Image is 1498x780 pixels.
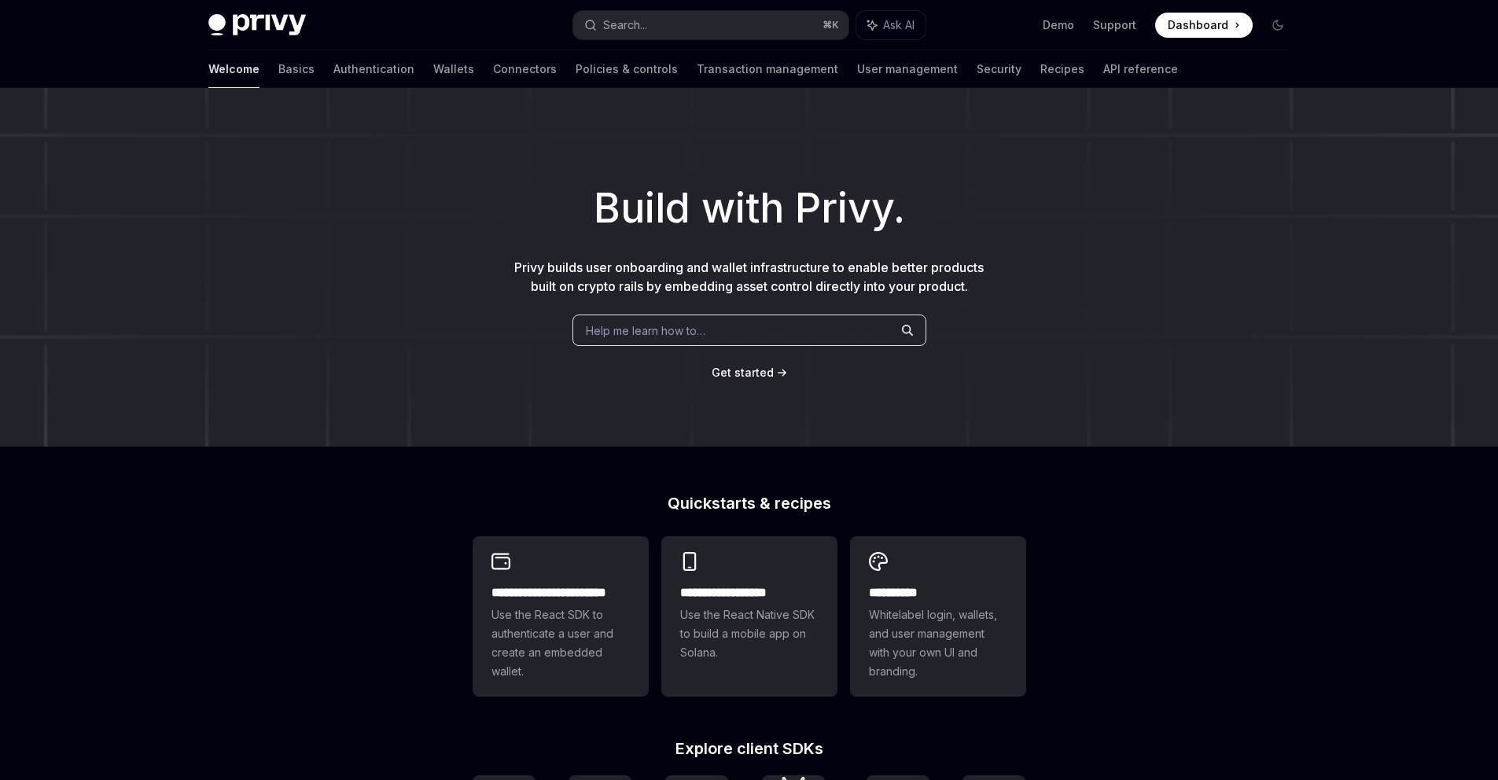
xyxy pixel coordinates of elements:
button: Ask AI [856,11,926,39]
span: Use the React SDK to authenticate a user and create an embedded wallet. [491,605,630,681]
a: Dashboard [1155,13,1253,38]
span: Privy builds user onboarding and wallet infrastructure to enable better products built on crypto ... [514,259,984,294]
a: Security [977,50,1021,88]
a: Policies & controls [576,50,678,88]
a: Recipes [1040,50,1084,88]
span: ⌘ K [823,19,839,31]
a: Support [1093,17,1136,33]
a: Wallets [433,50,474,88]
a: Welcome [208,50,259,88]
img: dark logo [208,14,306,36]
a: User management [857,50,958,88]
a: **** **** **** ***Use the React Native SDK to build a mobile app on Solana. [661,536,837,697]
a: Basics [278,50,315,88]
a: Connectors [493,50,557,88]
span: Help me learn how to… [586,322,705,339]
a: **** *****Whitelabel login, wallets, and user management with your own UI and branding. [850,536,1026,697]
h2: Quickstarts & recipes [473,495,1026,511]
div: Search... [603,16,647,35]
a: Transaction management [697,50,838,88]
a: Demo [1043,17,1074,33]
span: Dashboard [1168,17,1228,33]
span: Whitelabel login, wallets, and user management with your own UI and branding. [869,605,1007,681]
a: Authentication [333,50,414,88]
span: Get started [712,366,774,379]
button: Search...⌘K [573,11,848,39]
h2: Explore client SDKs [473,741,1026,756]
a: API reference [1103,50,1178,88]
h1: Build with Privy. [25,178,1473,239]
span: Ask AI [883,17,915,33]
span: Use the React Native SDK to build a mobile app on Solana. [680,605,819,662]
button: Toggle dark mode [1265,13,1290,38]
a: Get started [712,365,774,381]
